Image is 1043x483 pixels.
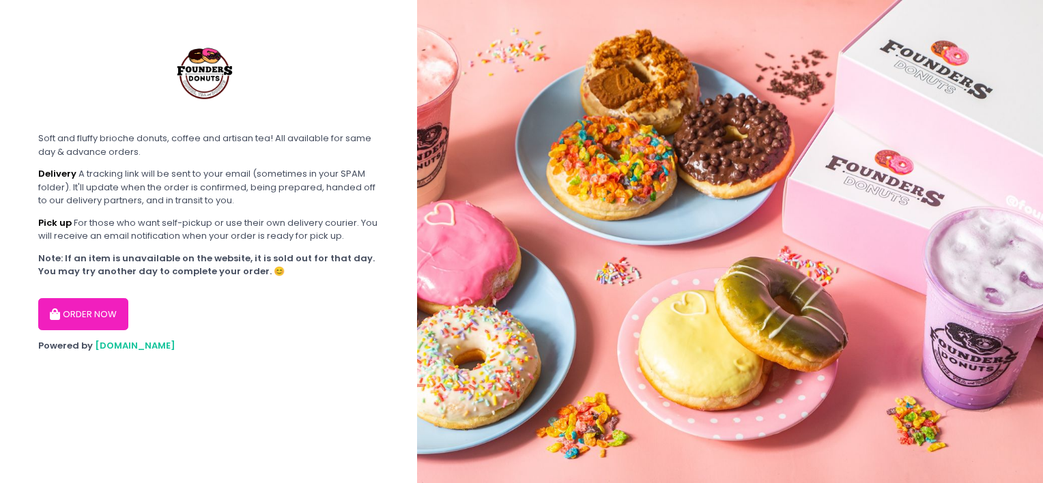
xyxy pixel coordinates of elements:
[38,252,379,278] div: Note: If an item is unavailable on the website, it is sold out for that day. You may try another ...
[38,339,379,353] div: Powered by
[155,20,257,123] img: Founders Donuts
[38,167,76,180] b: Delivery
[38,167,379,207] div: A tracking link will be sent to your email (sometimes in your SPAM folder). It'll update when the...
[38,298,128,331] button: ORDER NOW
[38,216,379,243] div: For those who want self-pickup or use their own delivery courier. You will receive an email notif...
[95,339,175,352] a: [DOMAIN_NAME]
[38,216,72,229] b: Pick up
[38,132,379,158] div: Soft and fluffy brioche donuts, coffee and artisan tea! All available for same day & advance orders.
